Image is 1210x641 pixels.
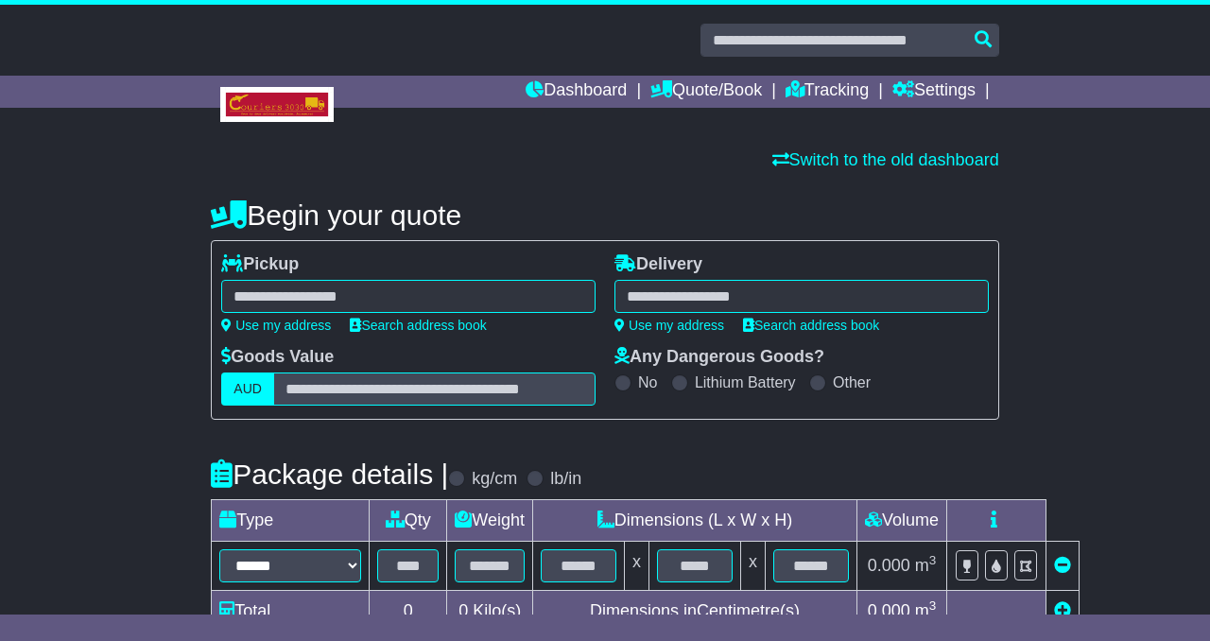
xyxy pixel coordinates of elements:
[370,591,447,632] td: 0
[447,500,533,542] td: Weight
[1054,601,1071,620] a: Add new item
[915,601,937,620] span: m
[370,500,447,542] td: Qty
[833,373,871,391] label: Other
[625,542,649,591] td: x
[638,373,657,391] label: No
[550,469,581,490] label: lb/in
[695,373,796,391] label: Lithium Battery
[211,199,998,231] h4: Begin your quote
[892,76,976,108] a: Settings
[526,76,627,108] a: Dashboard
[857,500,947,542] td: Volume
[350,318,486,333] a: Search address book
[614,318,724,333] a: Use my address
[741,542,766,591] td: x
[868,601,910,620] span: 0.000
[221,254,299,275] label: Pickup
[650,76,762,108] a: Quote/Book
[533,591,857,632] td: Dimensions in Centimetre(s)
[221,347,334,368] label: Goods Value
[221,372,274,406] label: AUD
[212,591,370,632] td: Total
[786,76,869,108] a: Tracking
[458,601,468,620] span: 0
[614,254,702,275] label: Delivery
[221,318,331,333] a: Use my address
[533,500,857,542] td: Dimensions (L x W x H)
[212,500,370,542] td: Type
[1054,556,1071,575] a: Remove this item
[614,347,824,368] label: Any Dangerous Goods?
[211,459,448,490] h4: Package details |
[743,318,879,333] a: Search address book
[929,553,937,567] sup: 3
[868,556,910,575] span: 0.000
[929,598,937,613] sup: 3
[447,591,533,632] td: Kilo(s)
[915,556,937,575] span: m
[772,150,999,169] a: Switch to the old dashboard
[472,469,517,490] label: kg/cm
